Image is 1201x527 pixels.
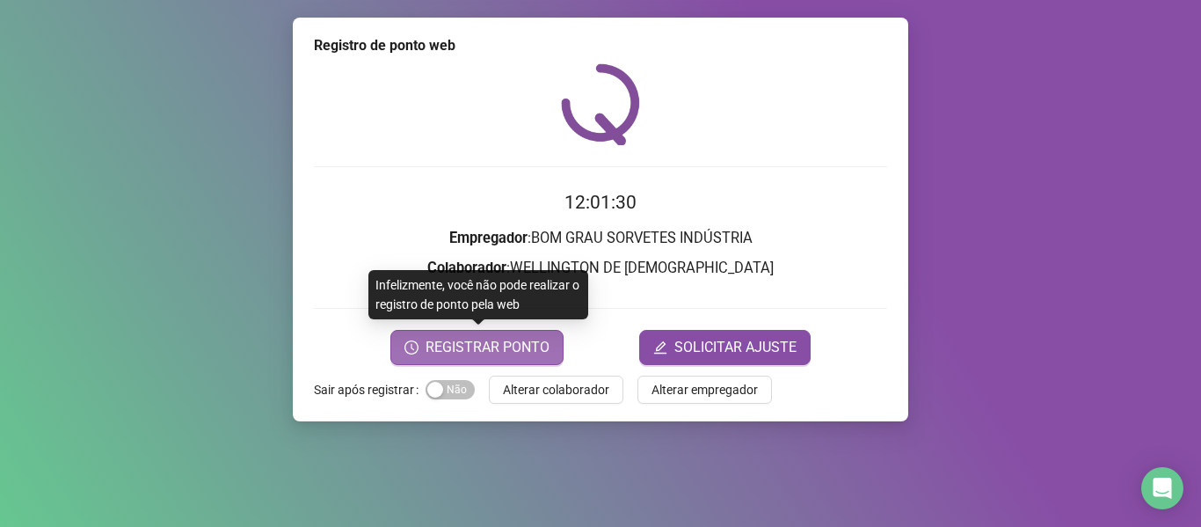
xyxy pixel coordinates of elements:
[653,340,667,355] span: edit
[314,376,426,404] label: Sair após registrar
[314,35,887,56] div: Registro de ponto web
[674,337,797,358] span: SOLICITAR AJUSTE
[1141,467,1183,509] div: Open Intercom Messenger
[449,230,528,246] strong: Empregador
[503,380,609,399] span: Alterar colaborador
[637,376,772,404] button: Alterar empregador
[390,330,564,365] button: REGISTRAR PONTO
[314,227,887,250] h3: : BOM GRAU SORVETES INDÚSTRIA
[426,337,550,358] span: REGISTRAR PONTO
[427,260,506,276] strong: Colaborador
[314,257,887,280] h3: : WELLINGTON DE [DEMOGRAPHIC_DATA]
[561,63,640,145] img: QRPoint
[651,380,758,399] span: Alterar empregador
[489,376,623,404] button: Alterar colaborador
[564,192,637,213] time: 12:01:30
[404,340,419,355] span: clock-circle
[639,330,811,365] button: editSOLICITAR AJUSTE
[368,270,588,319] div: Infelizmente, você não pode realizar o registro de ponto pela web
